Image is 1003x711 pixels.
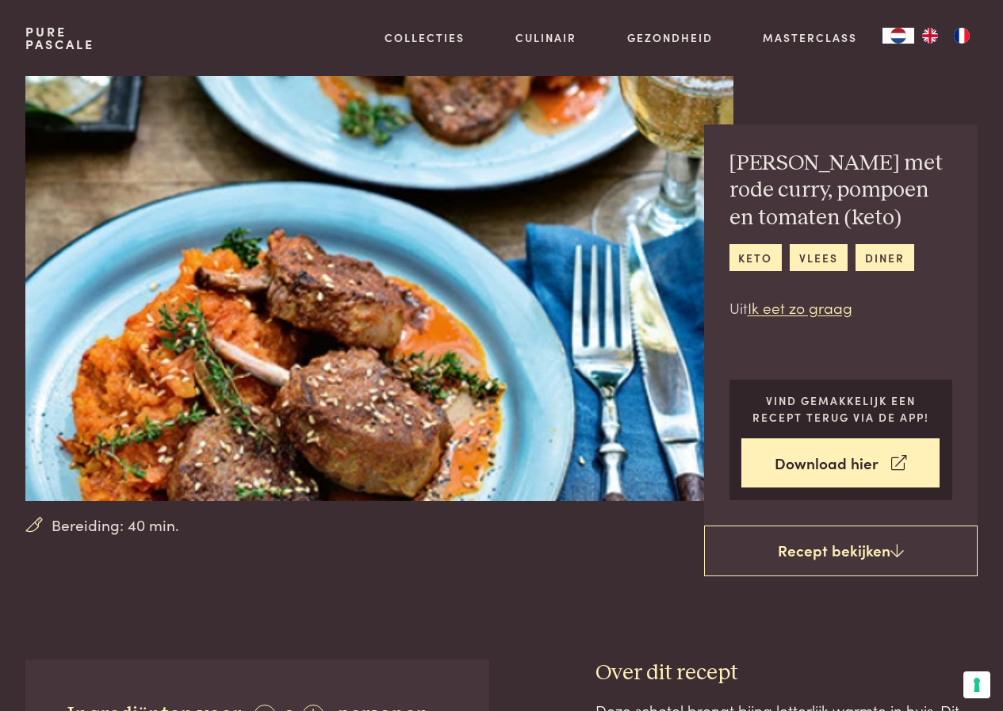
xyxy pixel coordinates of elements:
a: Download hier [741,438,940,488]
span: Bereiding: 40 min. [52,514,179,537]
a: vlees [790,244,847,270]
a: Recept bekijken [704,526,978,576]
a: PurePascale [25,25,94,51]
img: Lamsrack met rode curry, pompoen en tomaten (keto) [25,76,733,501]
a: Culinair [515,29,576,46]
a: Gezondheid [627,29,713,46]
div: Language [882,28,914,44]
a: Ik eet zo graag [748,296,852,318]
p: Uit [729,296,953,319]
p: Vind gemakkelijk een recept terug via de app! [741,392,940,425]
a: Masterclass [763,29,857,46]
a: Collecties [385,29,465,46]
a: keto [729,244,782,270]
a: FR [946,28,978,44]
a: diner [856,244,913,270]
h2: [PERSON_NAME] met rode curry, pompoen en tomaten (keto) [729,150,953,232]
button: Uw voorkeuren voor toestemming voor trackingtechnologieën [963,671,990,698]
ul: Language list [914,28,978,44]
a: NL [882,28,914,44]
aside: Language selected: Nederlands [882,28,978,44]
h3: Over dit recept [595,659,978,687]
a: EN [914,28,946,44]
